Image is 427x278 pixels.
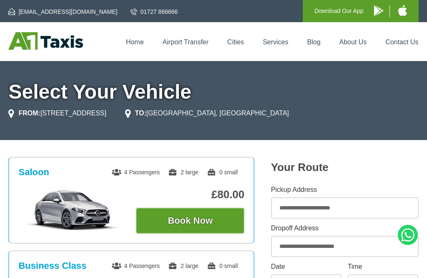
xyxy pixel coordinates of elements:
a: 01727 866666 [131,8,178,16]
h1: Select Your Vehicle [8,82,418,102]
a: Contact Us [385,38,418,46]
li: [STREET_ADDRESS] [8,108,106,118]
label: Dropoff Address [271,225,419,232]
h2: Your Route [271,161,419,174]
button: Book Now [136,208,244,234]
label: Pickup Address [271,186,419,193]
p: £80.00 [136,188,244,201]
label: Time [348,263,419,270]
a: Cities [227,38,244,46]
span: 4 Passengers [112,169,160,176]
span: 4 Passengers [112,263,160,269]
span: 2 large [168,263,198,269]
a: Blog [307,38,321,46]
a: [EMAIL_ADDRESS][DOMAIN_NAME] [8,8,117,16]
strong: FROM: [18,110,40,117]
a: Services [263,38,288,46]
p: Download Our App [314,6,364,16]
span: 0 small [207,263,238,269]
img: A1 Taxis St Albans LTD [8,32,83,50]
label: Date [271,263,342,270]
strong: TO: [135,110,146,117]
span: 0 small [207,169,238,176]
h3: Saloon [18,167,49,178]
li: [GEOGRAPHIC_DATA], [GEOGRAPHIC_DATA] [125,108,289,118]
img: A1 Taxis iPhone App [398,5,407,16]
a: Home [126,38,144,46]
img: A1 Taxis Android App [374,5,383,16]
a: About Us [339,38,367,46]
span: 2 large [168,169,198,176]
a: Airport Transfer [163,38,208,46]
h3: Business Class [18,260,86,271]
img: Saloon [18,189,127,231]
